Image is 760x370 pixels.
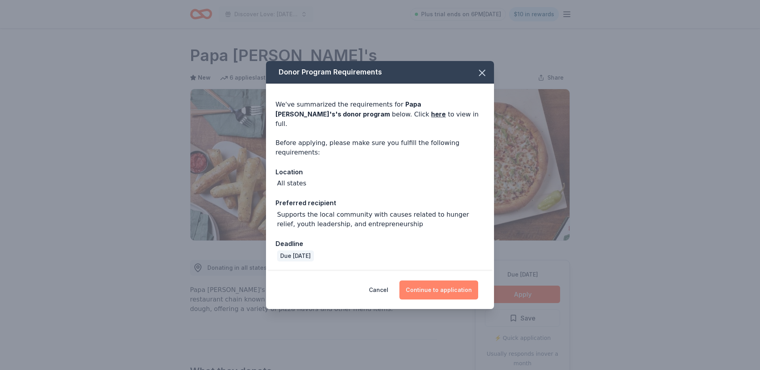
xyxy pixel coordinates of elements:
div: Due [DATE] [277,250,314,261]
button: Continue to application [399,280,478,299]
div: Donor Program Requirements [266,61,494,84]
div: Deadline [275,238,484,249]
button: Cancel [369,280,388,299]
div: Location [275,167,484,177]
div: Supports the local community with causes related to hunger relief, youth leadership, and entrepre... [277,210,484,229]
div: Preferred recipient [275,198,484,208]
div: We've summarized the requirements for below. Click to view in full. [275,99,484,129]
div: All states [277,179,306,188]
a: here [431,109,446,119]
div: Before applying, please make sure you fulfill the following requirements: [275,138,484,157]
